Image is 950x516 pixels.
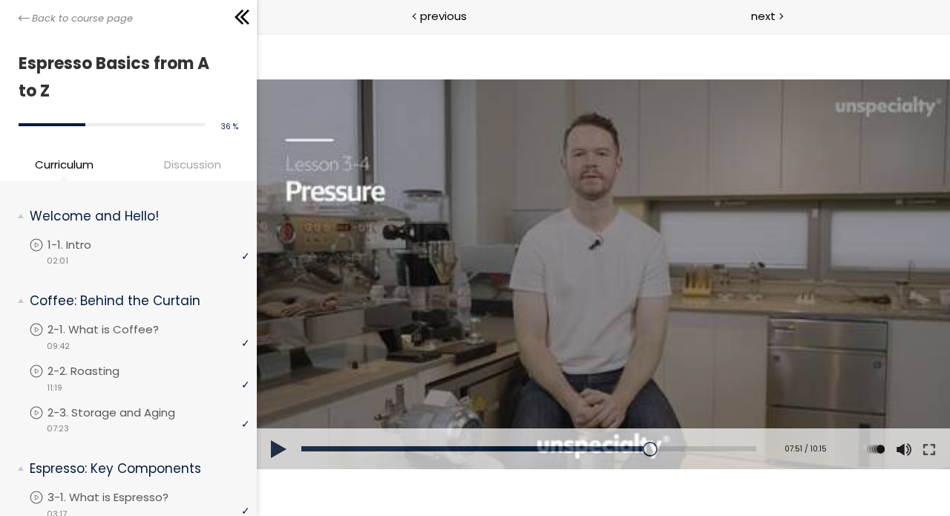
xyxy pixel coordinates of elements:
[32,11,133,26] span: Back to course page
[47,489,198,506] p: 3-1. What is Espresso?
[47,363,149,379] p: 2-2. Roasting
[635,396,657,437] button: Volume
[420,7,467,25] span: previous
[132,156,253,173] span: Discussion
[221,121,238,132] span: 36 %
[47,321,189,338] p: 2-1. What is Coffee?
[47,422,69,435] span: 07:23
[35,156,94,173] span: Curriculum
[751,7,776,25] span: next
[606,396,632,437] div: Change playback rate
[47,237,121,253] p: 1-1. Intro
[47,405,205,421] p: 2-3. Storage and Aging
[47,382,62,394] span: 11:19
[30,207,238,226] p: Welcome and Hello!
[30,292,238,310] p: Coffee: Behind the Curtain
[47,255,68,267] span: 02:01
[608,396,630,437] button: Play back rate
[30,460,238,478] p: Espresso: Key Components
[19,50,231,105] h1: Espresso Basics from A to Z
[47,340,70,353] span: 09:42
[513,411,570,422] div: 07:51 / 10:15
[19,11,133,26] a: Back to course page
